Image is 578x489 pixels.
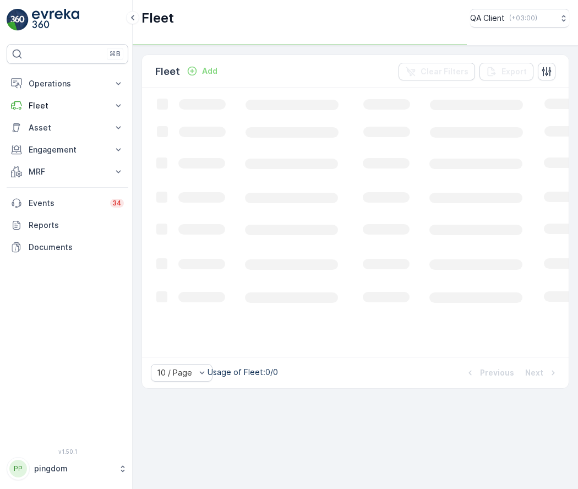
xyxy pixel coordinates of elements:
[7,448,128,455] span: v 1.50.1
[421,66,468,77] p: Clear Filters
[480,367,514,378] p: Previous
[479,63,533,80] button: Export
[34,463,113,474] p: pingdom
[7,139,128,161] button: Engagement
[29,144,106,155] p: Engagement
[110,50,121,58] p: ⌘B
[7,73,128,95] button: Operations
[112,199,122,208] p: 34
[525,367,543,378] p: Next
[470,13,505,24] p: QA Client
[7,117,128,139] button: Asset
[7,161,128,183] button: MRF
[7,214,128,236] a: Reports
[29,100,106,111] p: Fleet
[29,122,106,133] p: Asset
[399,63,475,80] button: Clear Filters
[29,198,103,209] p: Events
[7,9,29,31] img: logo
[29,242,124,253] p: Documents
[7,236,128,258] a: Documents
[501,66,527,77] p: Export
[29,78,106,89] p: Operations
[32,9,79,31] img: logo_light-DOdMpM7g.png
[7,95,128,117] button: Fleet
[29,220,124,231] p: Reports
[182,64,222,78] button: Add
[524,366,560,379] button: Next
[9,460,27,477] div: PP
[470,9,569,28] button: QA Client(+03:00)
[464,366,515,379] button: Previous
[202,66,217,77] p: Add
[7,192,128,214] a: Events34
[7,457,128,480] button: PPpingdom
[141,9,174,27] p: Fleet
[208,367,278,378] p: Usage of Fleet : 0/0
[509,14,537,23] p: ( +03:00 )
[155,64,180,79] p: Fleet
[29,166,106,177] p: MRF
